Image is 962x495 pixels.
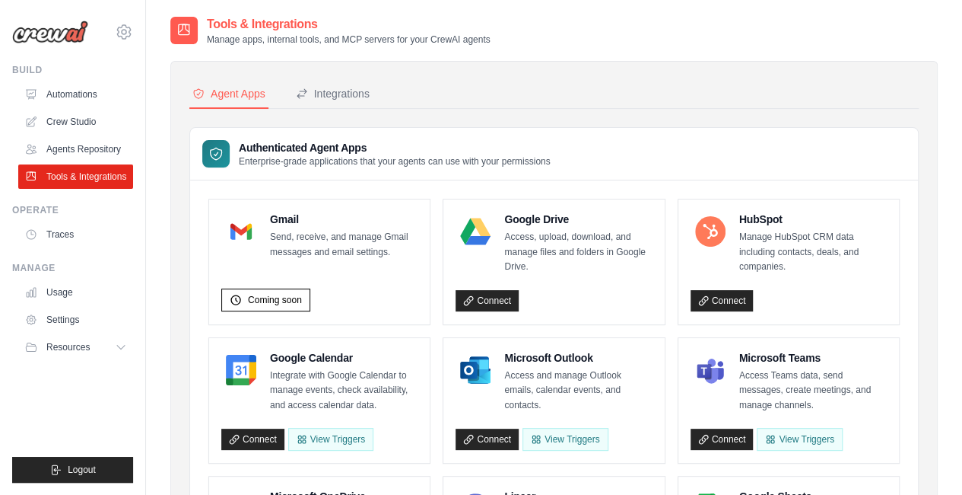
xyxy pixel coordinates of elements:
[18,335,133,359] button: Resources
[504,350,652,366] h4: Microsoft Outlook
[207,15,491,34] h2: Tools & Integrations
[296,86,370,101] div: Integrations
[460,355,491,385] img: Microsoft Outlook Logo
[270,212,418,227] h4: Gmail
[46,341,90,353] span: Resources
[18,110,133,134] a: Crew Studio
[18,137,133,161] a: Agents Repository
[270,350,418,366] h4: Google Calendar
[18,164,133,189] a: Tools & Integrations
[207,34,491,46] p: Manage apps, internal tools, and MCP servers for your CrewAI agents
[460,216,491,247] img: Google Drive Logo
[18,280,133,305] a: Usage
[68,464,96,476] span: Logout
[239,140,551,155] h3: Authenticated Agent Apps
[221,429,284,450] a: Connect
[12,64,133,76] div: Build
[739,230,887,275] p: Manage HubSpot CRM data including contacts, deals, and companies.
[504,230,652,275] p: Access, upload, download, and manage files and folders in Google Drive.
[239,155,551,168] p: Enterprise-grade applications that your agents can use with your permissions
[189,80,268,109] button: Agent Apps
[757,428,842,451] : View Triggers
[739,212,887,227] h4: HubSpot
[522,428,608,451] : View Triggers
[456,429,519,450] a: Connect
[691,429,754,450] a: Connect
[18,308,133,332] a: Settings
[192,86,265,101] div: Agent Apps
[739,369,887,414] p: Access Teams data, send messages, create meetings, and manage channels.
[248,294,302,306] span: Coming soon
[18,222,133,247] a: Traces
[293,80,373,109] button: Integrations
[691,290,754,311] a: Connect
[226,355,256,385] img: Google Calendar Logo
[695,216,725,247] img: HubSpot Logo
[226,216,256,247] img: Gmail Logo
[456,290,519,311] a: Connect
[12,204,133,216] div: Operate
[270,369,418,414] p: Integrate with Google Calendar to manage events, check availability, and access calendar data.
[288,428,373,451] button: View Triggers
[739,350,887,366] h4: Microsoft Teams
[504,369,652,414] p: Access and manage Outlook emails, calendar events, and contacts.
[504,212,652,227] h4: Google Drive
[695,355,725,385] img: Microsoft Teams Logo
[12,262,133,274] div: Manage
[12,21,88,43] img: Logo
[18,82,133,107] a: Automations
[12,457,133,483] button: Logout
[270,230,418,260] p: Send, receive, and manage Gmail messages and email settings.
